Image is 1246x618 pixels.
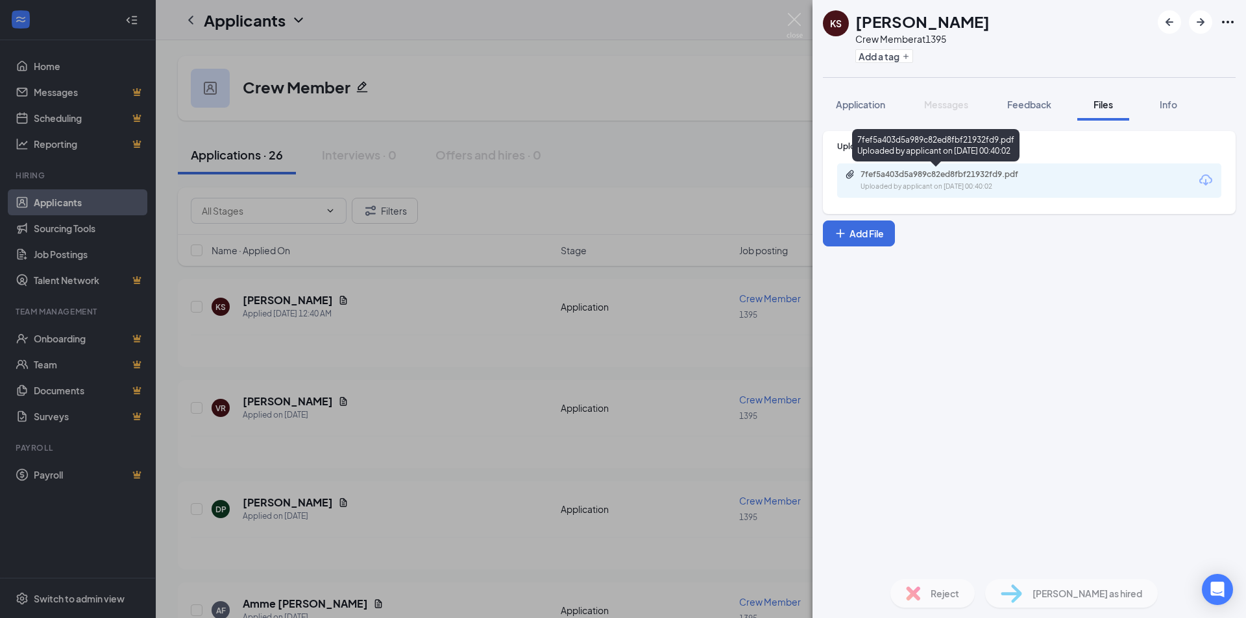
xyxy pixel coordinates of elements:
[1162,14,1177,30] svg: ArrowLeftNew
[836,99,885,110] span: Application
[1093,99,1113,110] span: Files
[845,169,1055,192] a: Paperclip7fef5a403d5a989c82ed8fbf21932fd9.pdfUploaded by applicant on [DATE] 00:40:02
[855,32,990,45] div: Crew Member at 1395
[830,17,842,30] div: KS
[1198,172,1214,188] svg: Download
[1193,14,1208,30] svg: ArrowRight
[1007,99,1051,110] span: Feedback
[861,182,1055,192] div: Uploaded by applicant on [DATE] 00:40:02
[861,169,1042,180] div: 7fef5a403d5a989c82ed8fbf21932fd9.pdf
[855,49,913,63] button: PlusAdd a tag
[1160,99,1177,110] span: Info
[834,227,847,240] svg: Plus
[1202,574,1233,605] div: Open Intercom Messenger
[855,10,990,32] h1: [PERSON_NAME]
[845,169,855,180] svg: Paperclip
[1189,10,1212,34] button: ArrowRight
[823,220,895,246] button: Add FilePlus
[837,141,1221,152] div: Upload Resume
[902,53,910,60] svg: Plus
[1220,14,1236,30] svg: Ellipses
[852,129,1020,161] div: 7fef5a403d5a989c82ed8fbf21932fd9.pdf Uploaded by applicant on [DATE] 00:40:02
[1158,10,1181,34] button: ArrowLeftNew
